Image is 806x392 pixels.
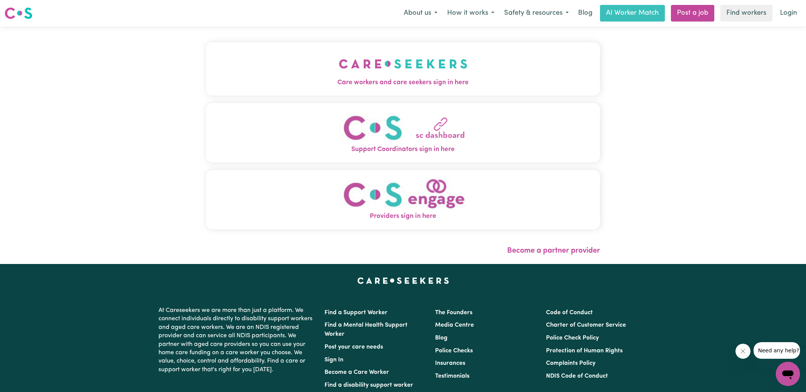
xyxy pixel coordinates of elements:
a: Post a job [671,5,714,22]
button: Care workers and care seekers sign in here [206,42,600,95]
iframe: Close message [735,344,751,359]
button: Support Coordinators sign in here [206,103,600,162]
img: Careseekers logo [5,6,32,20]
a: Careseekers logo [5,5,32,22]
a: Find workers [720,5,772,22]
a: Complaints Policy [546,360,595,366]
a: Post your care needs [325,344,383,350]
button: Providers sign in here [206,170,600,229]
iframe: Button to launch messaging window [776,362,800,386]
a: Testimonials [435,373,469,379]
a: AI Worker Match [600,5,665,22]
a: Police Check Policy [546,335,599,341]
a: Become a partner provider [507,247,600,255]
button: How it works [442,5,499,21]
button: About us [399,5,442,21]
span: Support Coordinators sign in here [206,145,600,154]
p: At Careseekers we are more than just a platform. We connect individuals directly to disability su... [158,303,315,377]
a: Careseekers home page [357,278,449,284]
a: Charter of Customer Service [546,322,626,328]
a: Protection of Human Rights [546,348,623,354]
iframe: Message from company [754,342,800,359]
a: The Founders [435,310,472,316]
a: Sign In [325,357,343,363]
a: Police Checks [435,348,473,354]
button: Safety & resources [499,5,574,21]
a: Blog [574,5,597,22]
a: Find a Mental Health Support Worker [325,322,408,337]
a: Login [775,5,801,22]
a: Insurances [435,360,465,366]
a: Media Centre [435,322,474,328]
a: Find a Support Worker [325,310,388,316]
a: Code of Conduct [546,310,593,316]
a: Become a Care Worker [325,369,389,375]
a: NDIS Code of Conduct [546,373,608,379]
span: Care workers and care seekers sign in here [206,78,600,88]
a: Blog [435,335,448,341]
span: Providers sign in here [206,211,600,221]
a: Find a disability support worker [325,382,413,388]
